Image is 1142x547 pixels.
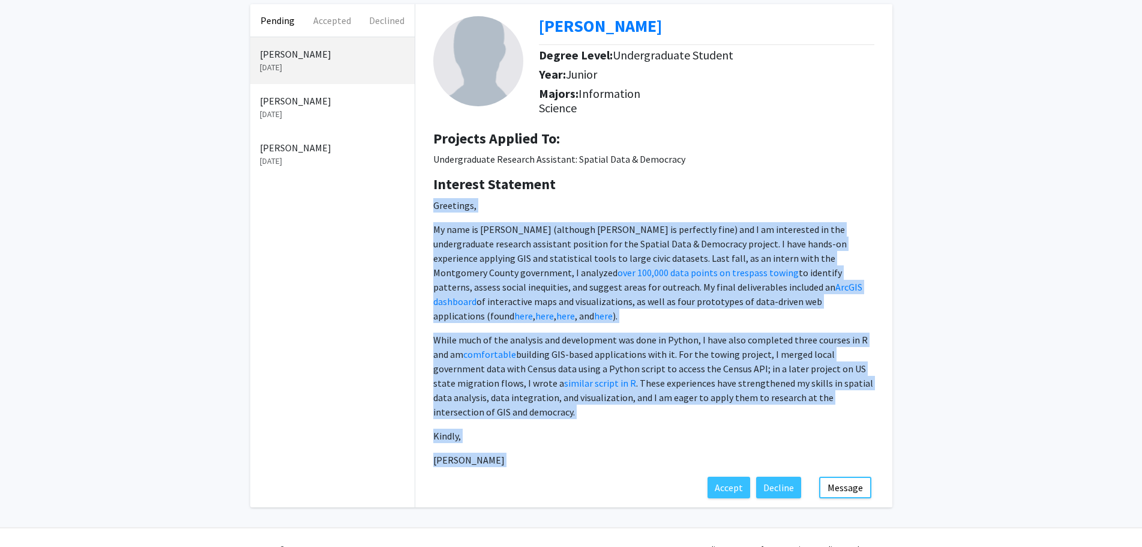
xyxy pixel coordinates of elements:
iframe: Chat [9,493,51,538]
a: similar script in R [564,377,636,389]
p: [DATE] [260,61,405,74]
b: Interest Statement [433,175,556,193]
p: [PERSON_NAME] [260,141,405,155]
a: over 100,000 data points on trespass towing [618,267,799,279]
p: [PERSON_NAME] [433,453,874,467]
button: Accepted [305,4,359,37]
a: Opens in a new tab [539,15,662,37]
p: [PERSON_NAME] [260,94,405,108]
p: Kindly, [433,429,874,443]
p: My name is [PERSON_NAME] (although [PERSON_NAME] is perfectly fine) and I am interested in the un... [433,222,874,323]
b: Projects Applied To: [433,129,560,148]
p: [PERSON_NAME] [260,47,405,61]
button: Accept [708,477,750,498]
a: here [535,310,554,322]
a: here [556,310,575,322]
button: Pending [250,4,305,37]
p: While much of the analysis and development was done in Python, I have also completed three course... [433,333,874,419]
a: here [514,310,533,322]
button: Message [819,477,871,498]
span: Information Science [539,86,640,115]
p: Greetings, [433,198,874,213]
b: Year: [539,67,566,82]
p: [DATE] [260,155,405,168]
b: [PERSON_NAME] [539,15,662,37]
button: Decline [756,477,801,498]
b: Degree Level: [539,47,613,62]
span: Junior [566,67,597,82]
b: Majors: [539,86,579,101]
span: Undergraduate Student [613,47,733,62]
p: Undergraduate Research Assistant: Spatial Data & Democracy [433,152,874,166]
a: comfortable [463,348,516,360]
p: [DATE] [260,108,405,121]
button: Declined [359,4,414,37]
a: here [594,310,613,322]
img: Profile Picture [433,16,523,106]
